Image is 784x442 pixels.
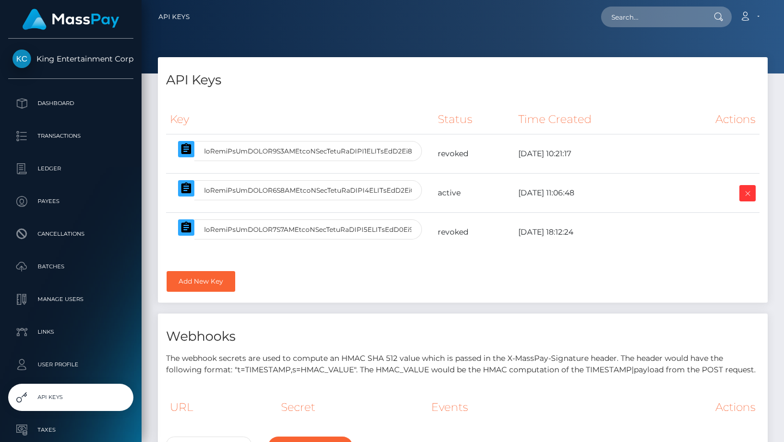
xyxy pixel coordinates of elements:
[13,357,129,373] p: User Profile
[514,105,669,134] th: Time Created
[669,105,759,134] th: Actions
[166,353,759,376] p: The webhook secrets are used to compute an HMAC SHA 512 value which is passed in the X-MassPay-Si...
[13,422,129,438] p: Taxes
[8,122,133,150] a: Transactions
[8,54,133,64] span: King Entertainment Corp
[13,50,31,68] img: King Entertainment Corp
[601,7,703,27] input: Search...
[514,174,669,213] td: [DATE] 11:06:48
[13,259,129,275] p: Batches
[8,351,133,378] a: User Profile
[8,286,133,313] a: Manage Users
[8,253,133,280] a: Batches
[13,128,129,144] p: Transactions
[8,220,133,248] a: Cancellations
[8,318,133,346] a: Links
[13,193,129,210] p: Payees
[514,213,669,252] td: [DATE] 18:12:24
[434,105,514,134] th: Status
[166,71,759,90] h4: API Keys
[8,188,133,215] a: Payees
[13,161,129,177] p: Ledger
[13,324,129,340] p: Links
[13,389,129,406] p: API Keys
[434,213,514,252] td: revoked
[8,155,133,182] a: Ledger
[166,327,759,346] h4: Webhooks
[8,90,133,117] a: Dashboard
[22,9,119,30] img: MassPay Logo
[514,134,669,174] td: [DATE] 10:21:17
[434,134,514,174] td: revoked
[166,105,434,134] th: Key
[13,291,129,308] p: Manage Users
[434,174,514,213] td: active
[158,5,189,28] a: API Keys
[166,392,277,422] th: URL
[13,95,129,112] p: Dashboard
[427,392,587,422] th: Events
[167,271,235,292] a: Add New Key
[13,226,129,242] p: Cancellations
[8,384,133,411] a: API Keys
[587,392,759,422] th: Actions
[277,392,427,422] th: Secret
